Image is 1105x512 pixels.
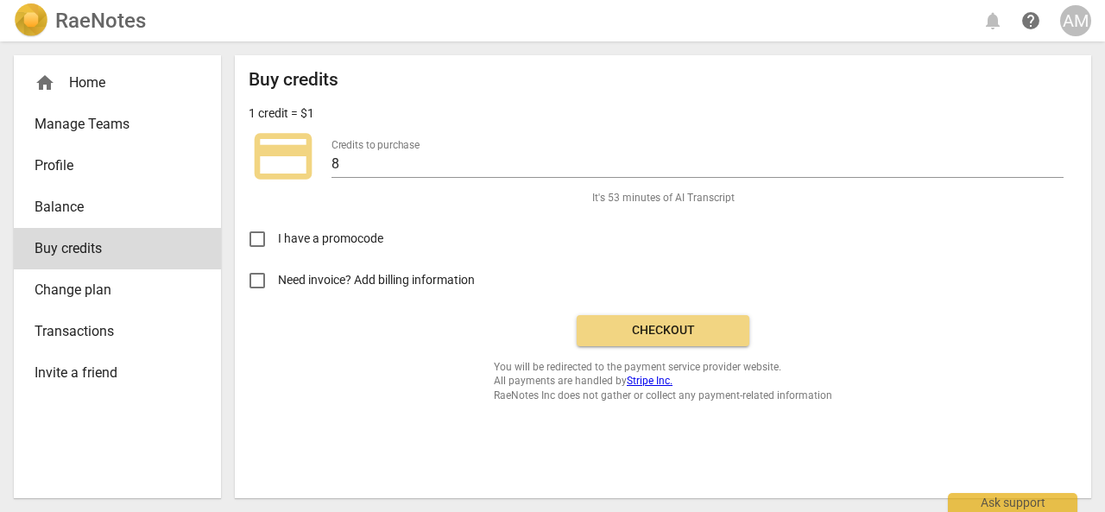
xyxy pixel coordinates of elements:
div: Ask support [948,493,1077,512]
a: Transactions [14,311,221,352]
span: Manage Teams [35,114,186,135]
a: LogoRaeNotes [14,3,146,38]
h2: Buy credits [249,69,338,91]
button: AM [1060,5,1091,36]
a: Profile [14,145,221,186]
span: I have a promocode [278,230,383,248]
a: Buy credits [14,228,221,269]
span: Checkout [590,322,736,339]
a: Help [1015,5,1046,36]
a: Manage Teams [14,104,221,145]
label: Credits to purchase [331,140,420,150]
span: Buy credits [35,238,186,259]
span: Need invoice? Add billing information [278,271,477,289]
span: Balance [35,197,186,218]
p: 1 credit = $1 [249,104,314,123]
span: You will be redirected to the payment service provider website. All payments are handled by RaeNo... [494,360,832,403]
span: help [1020,10,1041,31]
span: home [35,73,55,93]
h2: RaeNotes [55,9,146,33]
button: Checkout [577,315,749,346]
span: Invite a friend [35,363,186,383]
a: Stripe Inc. [627,375,672,387]
span: It's 53 minutes of AI Transcript [592,191,735,205]
span: Profile [35,155,186,176]
div: Home [35,73,186,93]
a: Balance [14,186,221,228]
span: Change plan [35,280,186,300]
span: credit_card [249,122,318,191]
a: Change plan [14,269,221,311]
div: Home [14,62,221,104]
span: Transactions [35,321,186,342]
img: Logo [14,3,48,38]
a: Invite a friend [14,352,221,394]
